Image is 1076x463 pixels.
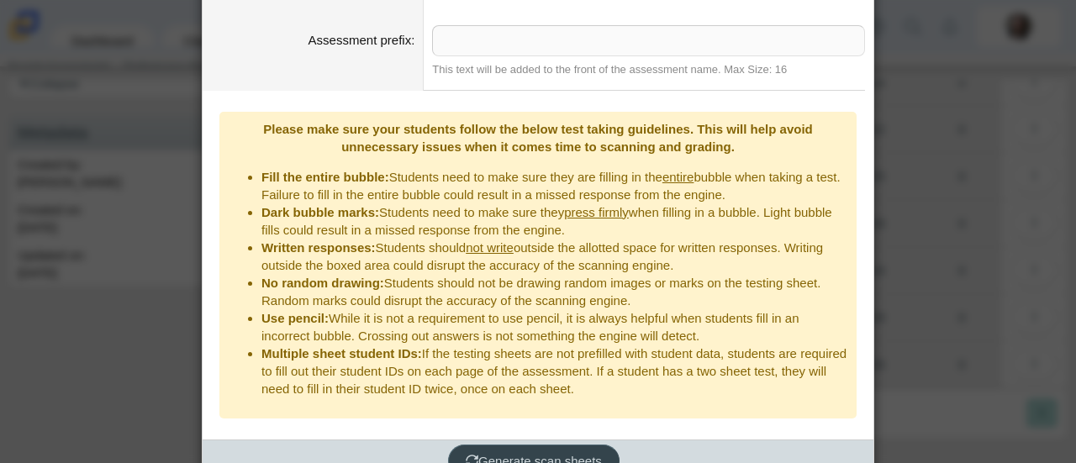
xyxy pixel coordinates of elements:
b: Use pencil: [261,311,329,325]
li: Students should not be drawing random images or marks on the testing sheet. Random marks could di... [261,274,848,309]
b: No random drawing: [261,276,384,290]
li: Students should outside the allotted space for written responses. Writing outside the boxed area ... [261,239,848,274]
u: not write [466,240,514,255]
b: Fill the entire bubble: [261,170,389,184]
li: While it is not a requirement to use pencil, it is always helpful when students fill in an incorr... [261,309,848,345]
li: Students need to make sure they when filling in a bubble. Light bubble fills could result in a mi... [261,203,848,239]
b: Please make sure your students follow the below test taking guidelines. This will help avoid unne... [263,122,812,154]
li: If the testing sheets are not prefilled with student data, students are required to fill out thei... [261,345,848,397]
u: entire [662,170,694,184]
u: press firmly [564,205,629,219]
label: Assessment prefix [309,33,415,47]
li: Students need to make sure they are filling in the bubble when taking a test. Failure to fill in ... [261,168,848,203]
b: Multiple sheet student IDs: [261,346,422,360]
div: This text will be added to the front of the assessment name. Max Size: 16 [432,61,865,78]
b: Dark bubble marks: [261,205,379,219]
b: Written responses: [261,240,376,255]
